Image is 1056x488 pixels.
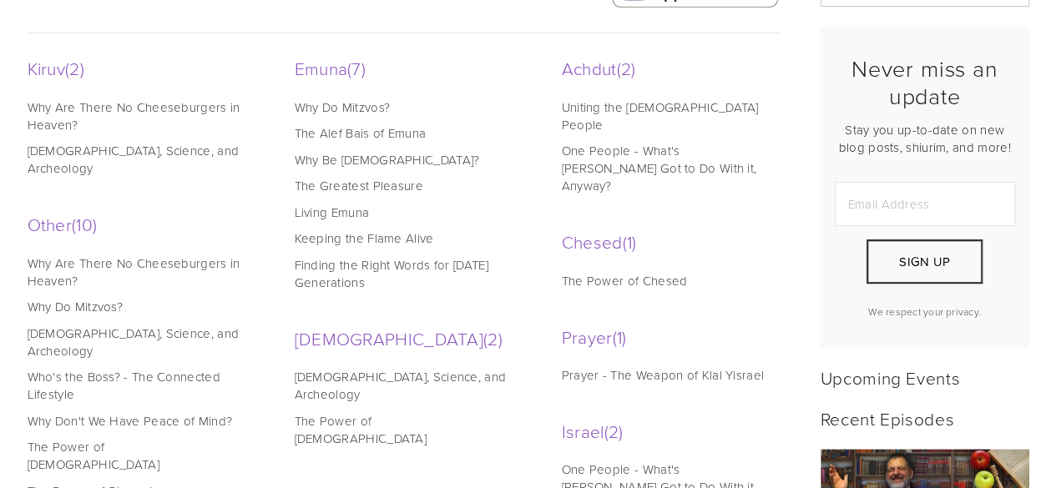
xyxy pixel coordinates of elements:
span: 2 [483,326,503,350]
span: 1 [622,229,636,254]
a: [DEMOGRAPHIC_DATA]2 [295,326,512,350]
a: Why Do Mitzvos? [28,298,240,315]
input: Email Address [835,182,1015,226]
h2: Upcoming Events [821,367,1029,388]
a: Why Be [DEMOGRAPHIC_DATA]? [295,151,508,169]
a: Uniting the [DEMOGRAPHIC_DATA] People [562,98,775,133]
a: Finding the Right Words for [DATE] Generations [295,256,508,291]
a: Prayer1 [562,324,779,349]
span: Sign Up [899,253,950,270]
a: The Power of [DEMOGRAPHIC_DATA] [28,438,240,473]
a: Why Are There No Cheeseburgers in Heaven? [28,98,240,133]
span: 7 [347,56,366,80]
a: Emuna7 [295,56,512,80]
a: Who's the Boss? - The Connected Lifestyle [28,368,240,403]
button: Sign Up [867,239,982,284]
a: [DEMOGRAPHIC_DATA], Science, and Archeology [295,368,508,403]
span: 2 [65,56,84,80]
span: 1 [612,324,626,349]
h2: Never miss an update [835,55,1015,109]
a: The Power of [DEMOGRAPHIC_DATA] [295,412,508,447]
a: [DEMOGRAPHIC_DATA], Science, and Archeology [28,324,240,360]
h2: Recent Episodes [821,408,1029,429]
a: The Greatest Pleasure [295,177,508,194]
p: We respect your privacy. [835,304,1015,319]
a: The Alef Bais of Emuna [295,124,508,142]
a: Achdut2 [562,56,779,80]
a: Why Do Mitzvos? [295,98,508,116]
a: Israel2 [562,419,779,443]
p: Stay you up-to-date on new blog posts, shiurim, and more! [835,121,1015,156]
a: Living Emuna [295,204,508,221]
span: 2 [616,56,635,80]
a: Kiruv2 [28,56,245,80]
a: Chesed1 [562,229,779,254]
a: Keeping the Flame Alive [295,229,508,247]
a: Other10 [28,212,245,236]
a: Why Don't We Have Peace of Mind? [28,412,240,430]
a: Why Are There No Cheeseburgers in Heaven? [28,254,240,289]
a: The Power of Chesed [562,272,775,289]
span: 2 [604,419,623,443]
span: 10 [72,212,97,236]
a: [DEMOGRAPHIC_DATA], Science, and Archeology [28,142,240,177]
a: One People - What's [PERSON_NAME] Got to Do With it, Anyway? [562,142,775,194]
a: Prayer - The Weapon of Klal Yisrael [562,366,775,384]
